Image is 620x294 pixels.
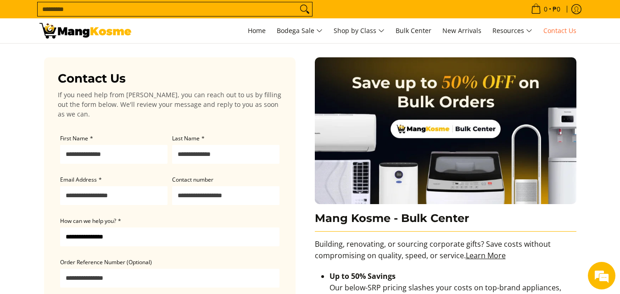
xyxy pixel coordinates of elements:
[334,25,385,37] span: Shop by Class
[391,18,436,43] a: Bulk Center
[329,18,389,43] a: Shop by Class
[488,18,537,43] a: Resources
[60,217,116,225] span: How can we help you?
[492,25,532,37] span: Resources
[466,250,506,261] a: Learn More
[542,6,549,12] span: 0
[330,271,396,281] strong: Up to 50% Savings
[58,71,282,86] h3: Contact Us
[297,2,312,16] button: Search
[60,258,152,266] span: Order Reference Number (Optional)
[172,134,200,142] span: Last Name
[272,18,327,43] a: Bodega Sale
[140,18,581,43] nav: Main Menu
[396,26,431,35] span: Bulk Center
[39,23,131,39] img: Contact Us Today! l Mang Kosme - Home Appliance Warehouse Sale
[172,176,213,183] span: Contact number
[60,134,88,142] span: First Name
[543,26,576,35] span: Contact Us
[528,4,563,14] span: •
[315,239,576,271] p: Building, renovating, or sourcing corporate gifts? Save costs without compromising on quality, sp...
[277,25,323,37] span: Bodega Sale
[539,18,581,43] a: Contact Us
[438,18,486,43] a: New Arrivals
[60,176,97,183] span: Email Address
[551,6,562,12] span: ₱0
[248,26,266,35] span: Home
[58,90,282,119] p: If you need help from [PERSON_NAME], you can reach out to us by filling out the form below. We'll...
[243,18,270,43] a: Home
[315,211,576,232] h3: Mang Kosme - Bulk Center
[442,26,481,35] span: New Arrivals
